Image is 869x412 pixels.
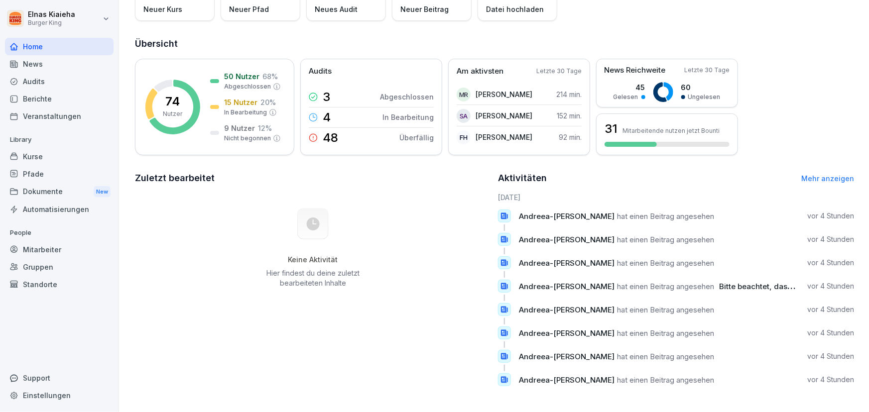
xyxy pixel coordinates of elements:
[262,71,278,82] p: 68 %
[498,171,547,185] h2: Aktivitäten
[556,89,582,100] p: 214 min.
[323,111,331,123] p: 4
[617,328,714,338] span: hat einen Beitrag angesehen
[536,67,582,76] p: Letzte 30 Tage
[807,375,854,385] p: vor 4 Stunden
[807,351,854,361] p: vor 4 Stunden
[807,328,854,338] p: vor 4 Stunden
[5,55,114,73] div: News
[486,4,544,14] p: Datei hochladen
[399,132,434,143] p: Überfällig
[5,90,114,107] a: Berichte
[617,282,714,291] span: hat einen Beitrag angesehen
[258,123,272,133] p: 12 %
[163,109,183,118] p: Nutzer
[229,4,269,14] p: Neuer Pfad
[5,165,114,183] a: Pfade
[614,93,638,102] p: Gelesen
[143,4,182,14] p: Neuer Kurs
[457,88,471,102] div: MR
[519,211,615,221] span: Andreea-[PERSON_NAME]
[519,305,615,314] span: Andreea-[PERSON_NAME]
[457,109,471,123] div: SA
[622,127,720,134] p: Mitarbeitende nutzen jetzt Bounti
[309,66,332,77] p: Audits
[557,110,582,121] p: 152 min.
[614,82,645,93] p: 45
[5,183,114,201] a: DokumenteNew
[224,97,257,107] p: 15 Nutzer
[263,268,364,288] p: Hier findest du deine zuletzt bearbeiteten Inhalte
[688,93,721,102] p: Ungelesen
[476,110,532,121] p: [PERSON_NAME]
[5,132,114,148] p: Library
[224,71,259,82] p: 50 Nutzer
[5,369,114,387] div: Support
[5,107,114,125] a: Veranstaltungen
[807,305,854,314] p: vor 4 Stunden
[617,211,714,221] span: hat einen Beitrag angesehen
[224,108,267,117] p: In Bearbeitung
[617,258,714,268] span: hat einen Beitrag angesehen
[617,375,714,385] span: hat einen Beitrag angesehen
[617,352,714,361] span: hat einen Beitrag angesehen
[519,258,615,268] span: Andreea-[PERSON_NAME]
[681,82,721,93] p: 60
[5,241,114,258] a: Mitarbeiter
[617,235,714,244] span: hat einen Beitrag angesehen
[807,281,854,291] p: vor 4 Stunden
[224,134,271,143] p: Nicht begonnen
[605,120,618,137] h3: 31
[166,96,180,107] p: 74
[323,91,330,103] p: 3
[5,183,114,201] div: Dokumente
[519,375,615,385] span: Andreea-[PERSON_NAME]
[476,132,532,142] p: [PERSON_NAME]
[5,387,114,404] a: Einstellungen
[604,65,665,76] p: News Reichweite
[5,225,114,241] p: People
[94,186,111,198] div: New
[617,305,714,314] span: hat einen Beitrag angesehen
[559,132,582,142] p: 92 min.
[5,201,114,218] div: Automatisierungen
[807,234,854,244] p: vor 4 Stunden
[400,4,449,14] p: Neuer Beitrag
[5,276,114,293] a: Standorte
[457,130,471,144] div: FH
[135,37,854,51] h2: Übersicht
[5,73,114,90] a: Audits
[519,352,615,361] span: Andreea-[PERSON_NAME]
[380,92,434,102] p: Abgeschlossen
[315,4,358,14] p: Neues Audit
[807,211,854,221] p: vor 4 Stunden
[382,112,434,122] p: In Bearbeitung
[684,66,730,75] p: Letzte 30 Tage
[457,66,503,77] p: Am aktivsten
[498,192,854,203] h6: [DATE]
[28,19,75,26] p: Burger King
[5,38,114,55] a: Home
[519,235,615,244] span: Andreea-[PERSON_NAME]
[263,255,364,264] h5: Keine Aktivität
[224,82,271,91] p: Abgeschlossen
[224,123,255,133] p: 9 Nutzer
[519,328,615,338] span: Andreea-[PERSON_NAME]
[801,174,854,183] a: Mehr anzeigen
[323,132,338,144] p: 48
[260,97,276,107] p: 20 %
[5,148,114,165] a: Kurse
[5,258,114,276] a: Gruppen
[807,258,854,268] p: vor 4 Stunden
[135,171,491,185] h2: Zuletzt bearbeitet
